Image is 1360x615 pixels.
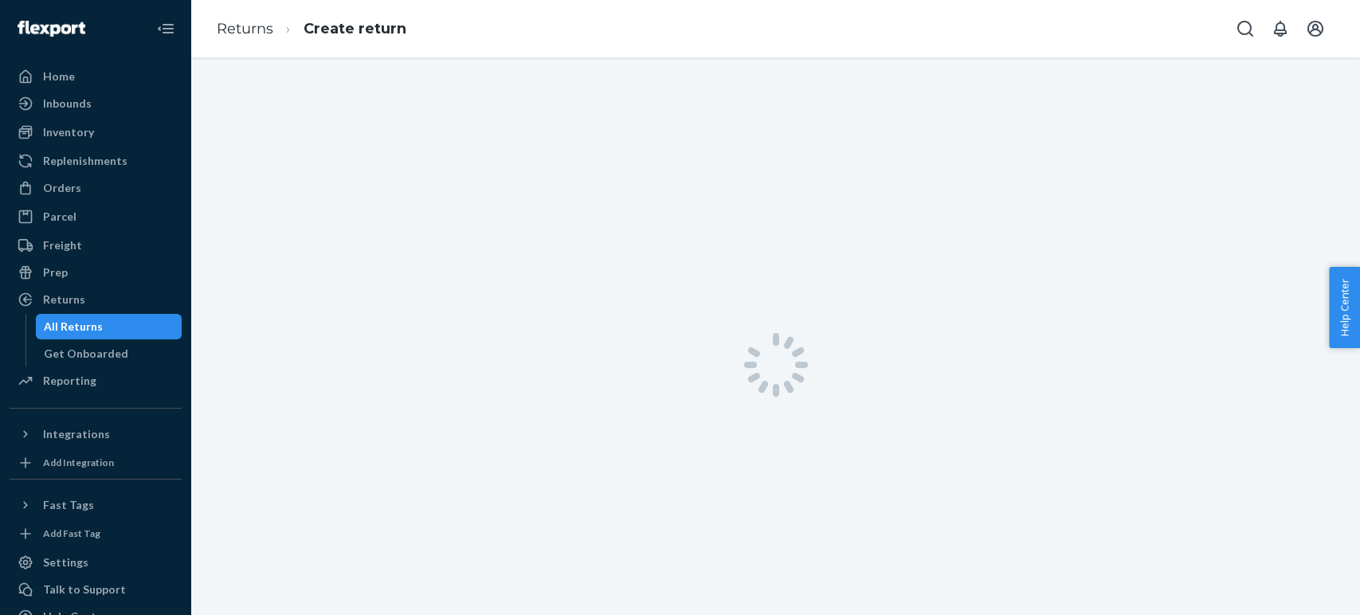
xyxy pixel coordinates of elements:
div: Fast Tags [43,497,94,513]
a: Add Fast Tag [10,524,182,543]
a: Home [10,64,182,89]
div: Talk to Support [43,582,126,597]
div: Add Fast Tag [43,527,100,540]
img: Flexport logo [18,21,85,37]
div: All Returns [44,319,103,335]
a: Freight [10,233,182,258]
button: Open notifications [1264,13,1296,45]
button: Talk to Support [10,577,182,602]
button: Help Center [1329,267,1360,348]
div: Add Integration [43,456,114,469]
div: Home [43,69,75,84]
div: Settings [43,554,88,570]
a: Get Onboarded [36,341,182,366]
a: All Returns [36,314,182,339]
div: Inventory [43,124,94,140]
div: Integrations [43,426,110,442]
div: Prep [43,264,68,280]
div: Get Onboarded [44,346,128,362]
button: Integrations [10,421,182,447]
button: Open account menu [1299,13,1331,45]
a: Inbounds [10,91,182,116]
div: Freight [43,237,82,253]
a: Returns [217,20,273,37]
a: Add Integration [10,453,182,472]
div: Parcel [43,209,76,225]
button: Close Navigation [150,13,182,45]
div: Replenishments [43,153,127,169]
a: Settings [10,550,182,575]
div: Inbounds [43,96,92,112]
div: Returns [43,292,85,307]
ol: breadcrumbs [204,6,419,53]
a: Replenishments [10,148,182,174]
a: Parcel [10,204,182,229]
a: Create return [304,20,406,37]
a: Prep [10,260,182,285]
a: Inventory [10,119,182,145]
div: Orders [43,180,81,196]
button: Open Search Box [1229,13,1261,45]
button: Fast Tags [10,492,182,518]
a: Reporting [10,368,182,394]
a: Orders [10,175,182,201]
a: Returns [10,287,182,312]
div: Reporting [43,373,96,389]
